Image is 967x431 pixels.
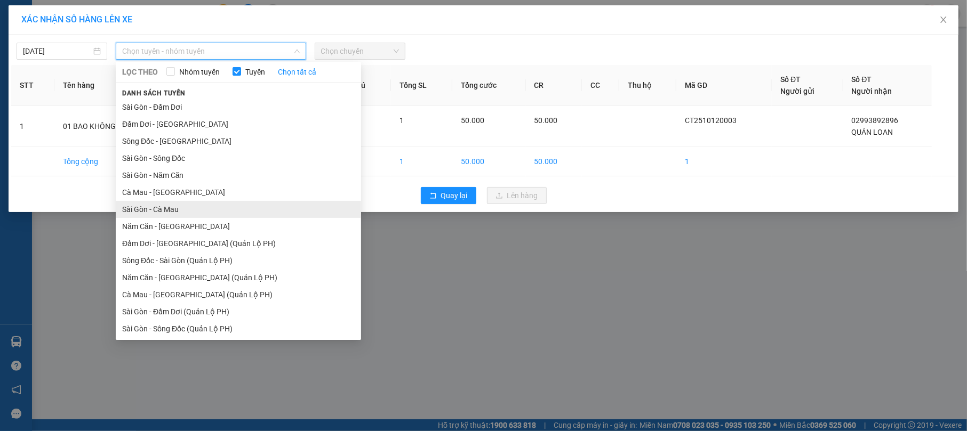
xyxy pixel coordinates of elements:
th: Ghi chú [331,65,390,106]
td: 01 BAO KHÔNG KIỂM [54,106,178,147]
th: Tên hàng [54,65,178,106]
span: Quay lại [441,190,468,201]
th: Thu hộ [619,65,676,106]
td: Tổng cộng [54,147,178,176]
a: Chọn tất cả [278,66,316,78]
span: LỌC THEO [122,66,158,78]
li: Đầm Dơi - [GEOGRAPHIC_DATA] [116,116,361,133]
span: Chọn tuyến - nhóm tuyến [122,43,299,59]
span: rollback [429,192,437,200]
td: 50.000 [452,147,526,176]
li: Sông Đốc - [GEOGRAPHIC_DATA] [116,133,361,150]
span: Chọn chuyến [321,43,399,59]
li: Cà Mau - [GEOGRAPHIC_DATA] [116,184,361,201]
span: Tuyến [241,66,269,78]
li: Năm Căn - [GEOGRAPHIC_DATA] (Quản Lộ PH) [116,269,361,286]
th: STT [11,65,54,106]
li: Sài Gòn - Đầm Dơi [116,99,361,116]
button: rollbackQuay lại [421,187,476,204]
span: 50.000 [534,116,558,125]
td: 1 [11,106,54,147]
li: Sài Gòn - Đầm Dơi (Quản Lộ PH) [116,303,361,320]
li: Sài Gòn - Sông Đốc [116,150,361,167]
span: CT2510120003 [685,116,737,125]
span: XÁC NHẬN SỐ HÀNG LÊN XE [21,14,132,25]
button: uploadLên hàng [487,187,547,204]
li: Sài Gòn - Năm Căn [116,167,361,184]
span: Người gửi [780,87,814,95]
li: Năm Căn - [GEOGRAPHIC_DATA] [116,218,361,235]
li: Cà Mau - [GEOGRAPHIC_DATA] (Quản Lộ PH) [116,286,361,303]
li: Sài Gòn - Sông Đốc (Quản Lộ PH) [116,320,361,337]
td: 1 [391,147,452,176]
span: close [939,15,948,24]
th: Tổng cước [452,65,526,106]
th: CC [582,65,619,106]
span: Danh sách tuyến [116,88,192,98]
li: Đầm Dơi - [GEOGRAPHIC_DATA] (Quản Lộ PH) [116,235,361,252]
span: QUÁN LOAN [852,128,893,136]
span: Người nhận [852,87,892,95]
span: Nhóm tuyến [175,66,224,78]
span: down [294,48,300,54]
input: 12/10/2025 [23,45,91,57]
td: 50.000 [526,147,582,176]
span: Số ĐT [780,75,801,84]
td: 1 [676,147,772,176]
th: CR [526,65,582,106]
li: Sài Gòn - Cà Mau [116,201,361,218]
span: Số ĐT [852,75,872,84]
span: 02993892896 [852,116,899,125]
th: Tổng SL [391,65,452,106]
li: Sông Đốc - Sài Gòn (Quản Lộ PH) [116,252,361,269]
span: 1 [399,116,404,125]
span: 50.000 [461,116,484,125]
button: Close [929,5,958,35]
th: Mã GD [676,65,772,106]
